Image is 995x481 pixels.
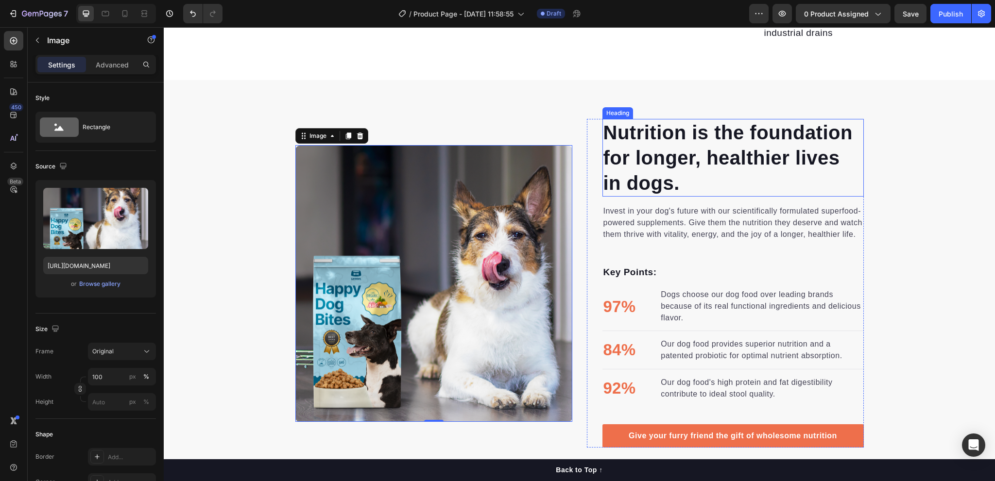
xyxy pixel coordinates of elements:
p: Our dog food provides superior nutrition and a patented probiotic for optimal nutrient absorption. [497,311,699,334]
p: 97% [440,267,472,292]
div: % [143,372,149,381]
button: px [140,371,152,382]
div: Image [144,104,165,113]
input: px% [88,368,156,385]
button: 0 product assigned [796,4,891,23]
a: Give your furry friend the gift of wholesome nutrition [439,397,700,420]
div: Add... [108,453,154,462]
div: Undo/Redo [183,4,223,23]
button: px [140,396,152,408]
div: Heading [441,82,467,90]
p: Key Points: [440,238,699,252]
div: Shape [35,430,53,439]
button: Original [88,343,156,360]
label: Height [35,398,53,406]
div: Back to Top ↑ [392,438,439,448]
input: https://example.com/image.jpg [43,257,148,274]
p: Settings [48,60,75,70]
div: Size [35,323,61,336]
span: Product Page - [DATE] 11:58:55 [413,9,514,19]
p: Advanced [96,60,129,70]
div: px [129,372,136,381]
button: % [127,371,138,382]
iframe: Design area [164,27,995,481]
p: 7 [64,8,68,19]
div: px [129,398,136,406]
div: Give your furry friend the gift of wholesome nutrition [465,403,673,415]
div: % [143,398,149,406]
p: 92% [440,349,472,373]
span: Save [903,10,919,18]
input: px% [88,393,156,411]
div: 450 [9,103,23,111]
button: 7 [4,4,72,23]
div: Beta [7,178,23,185]
span: Original [92,347,114,356]
label: Width [35,372,51,381]
p: Our dog food's high protein and fat digestibility contribute to ideal stool quality. [497,349,699,373]
img: 495611768014373769-f00d0b7a-f3e1-4e69-8cbe-e0b2d9e608f9.png [132,118,409,395]
span: Draft [547,9,561,18]
span: or [71,278,77,290]
div: Rectangle [83,116,142,138]
button: Publish [930,4,971,23]
p: Dogs choose our dog food over leading brands because of its real functional ingredients and delic... [497,262,699,297]
p: Nutrition is the foundation for longer, healthier lives in dogs. [440,93,699,168]
div: Browse gallery [79,280,120,288]
button: % [127,396,138,408]
p: Invest in your dog's future with our scientifically formulated superfood-powered supplements. Giv... [440,178,699,213]
button: Browse gallery [79,279,121,289]
div: Style [35,94,50,102]
div: Publish [939,9,963,19]
label: Frame [35,347,53,356]
p: 84% [440,311,472,335]
button: Save [894,4,926,23]
p: Image [47,34,130,46]
img: preview-image [43,188,148,249]
div: Open Intercom Messenger [962,433,985,457]
div: Source [35,160,69,173]
div: Border [35,452,54,461]
span: / [409,9,412,19]
span: 0 product assigned [804,9,869,19]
